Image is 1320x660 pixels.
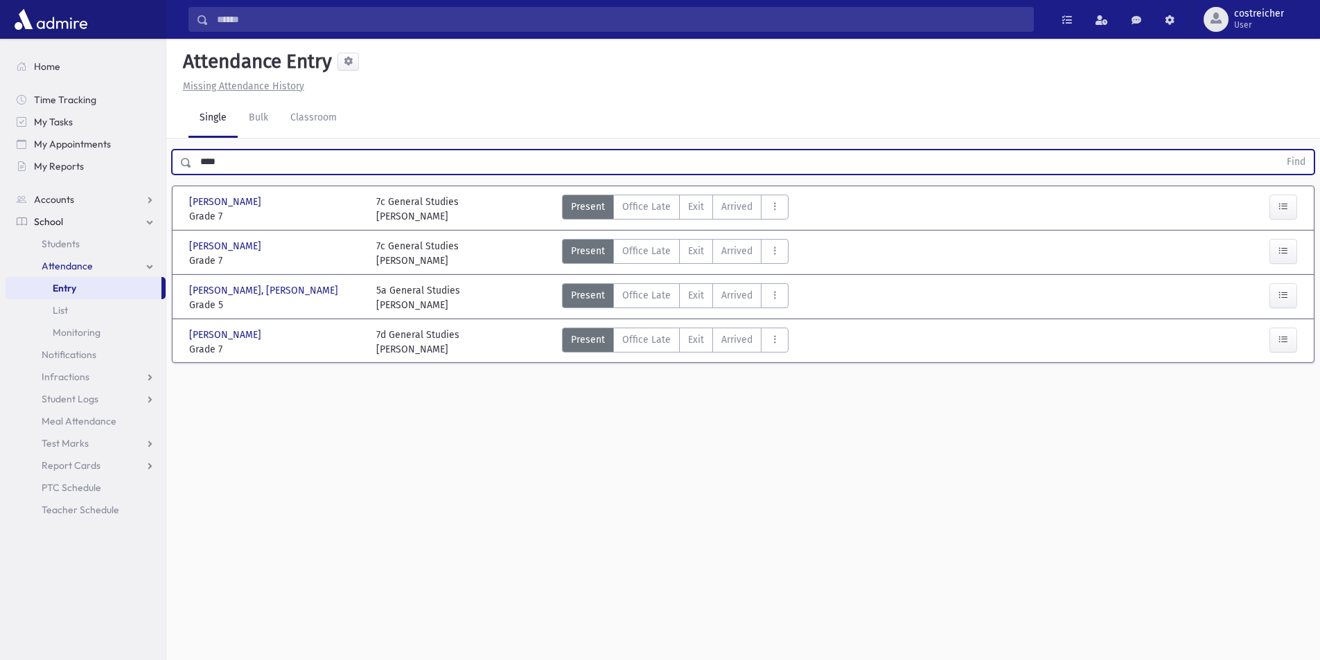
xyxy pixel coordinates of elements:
a: Time Tracking [6,89,166,111]
a: Teacher Schedule [6,499,166,521]
a: Home [6,55,166,78]
span: costreicher [1234,8,1284,19]
span: [PERSON_NAME] [189,195,264,209]
span: Arrived [721,199,753,214]
button: Find [1278,150,1314,174]
span: Grade 7 [189,209,362,224]
a: Notifications [6,344,166,366]
u: Missing Attendance History [183,80,304,92]
span: Arrived [721,332,753,347]
a: Missing Attendance History [177,80,304,92]
span: Time Tracking [34,93,96,106]
span: Infractions [42,371,89,383]
a: Test Marks [6,432,166,454]
a: My Reports [6,155,166,177]
span: Grade 7 [189,342,362,357]
h5: Attendance Entry [177,50,332,73]
span: User [1234,19,1284,30]
a: Meal Attendance [6,410,166,432]
span: Office Late [622,199,671,214]
a: Bulk [238,99,279,138]
span: Present [571,244,605,258]
span: School [34,215,63,228]
div: 7d General Studies [PERSON_NAME] [376,328,459,357]
span: Arrived [721,244,753,258]
span: List [53,304,68,316]
a: Monitoring [6,321,166,344]
a: Report Cards [6,454,166,476]
span: Notifications [42,348,96,361]
span: Report Cards [42,459,100,472]
a: List [6,299,166,321]
div: 5a General Studies [PERSON_NAME] [376,283,460,312]
a: Students [6,233,166,255]
span: My Appointments [34,138,111,150]
span: [PERSON_NAME] [189,328,264,342]
div: 7c General Studies [PERSON_NAME] [376,239,459,268]
span: Exit [688,332,704,347]
span: Grade 5 [189,298,362,312]
div: 7c General Studies [PERSON_NAME] [376,195,459,224]
span: My Reports [34,160,84,172]
span: My Tasks [34,116,73,128]
span: Teacher Schedule [42,503,119,516]
span: Office Late [622,244,671,258]
span: Grade 7 [189,253,362,268]
span: Office Late [622,332,671,347]
div: AttTypes [562,195,789,224]
span: Students [42,238,80,250]
a: Accounts [6,188,166,211]
span: Arrived [721,288,753,303]
span: Present [571,199,605,214]
span: Home [34,60,60,73]
span: [PERSON_NAME], [PERSON_NAME] [189,283,341,298]
span: Office Late [622,288,671,303]
div: AttTypes [562,328,789,357]
a: Infractions [6,366,166,388]
a: My Appointments [6,133,166,155]
span: Meal Attendance [42,415,116,427]
span: Accounts [34,193,74,206]
a: School [6,211,166,233]
span: Exit [688,288,704,303]
a: PTC Schedule [6,476,166,499]
span: PTC Schedule [42,481,101,494]
span: Monitoring [53,326,100,339]
div: AttTypes [562,239,789,268]
span: Student Logs [42,393,98,405]
img: AdmirePro [11,6,91,33]
span: Exit [688,199,704,214]
a: My Tasks [6,111,166,133]
span: Test Marks [42,437,89,449]
span: Present [571,288,605,303]
a: Student Logs [6,388,166,410]
a: Classroom [279,99,348,138]
span: Entry [53,282,76,294]
a: Single [188,99,238,138]
input: Search [209,7,1033,32]
span: [PERSON_NAME] [189,239,264,253]
span: Exit [688,244,704,258]
a: Attendance [6,255,166,277]
a: Entry [6,277,161,299]
span: Attendance [42,260,93,272]
div: AttTypes [562,283,789,312]
span: Present [571,332,605,347]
